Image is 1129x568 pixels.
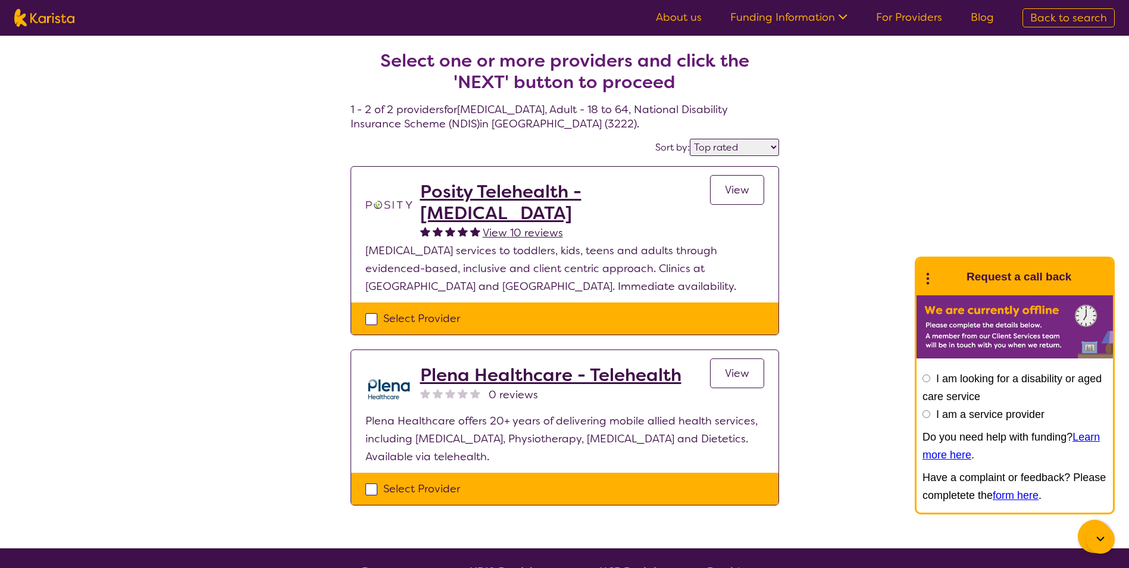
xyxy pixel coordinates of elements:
[445,226,455,236] img: fullstar
[458,388,468,398] img: nonereviewstar
[483,226,563,240] span: View 10 reviews
[1022,8,1115,27] a: Back to search
[365,364,413,412] img: qwv9egg5taowukv2xnze.png
[656,10,702,24] a: About us
[936,408,1044,420] label: I am a service provider
[420,364,681,386] a: Plena Healthcare - Telehealth
[1030,11,1107,25] span: Back to search
[458,226,468,236] img: fullstar
[420,181,710,224] a: Posity Telehealth - [MEDICAL_DATA]
[365,242,764,295] p: [MEDICAL_DATA] services to toddlers, kids, teens and adults through evidenced-based, inclusive an...
[470,388,480,398] img: nonereviewstar
[971,10,994,24] a: Blog
[710,175,764,205] a: View
[445,388,455,398] img: nonereviewstar
[483,224,563,242] a: View 10 reviews
[1078,520,1111,553] button: Channel Menu
[922,373,1102,402] label: I am looking for a disability or aged care service
[936,265,959,289] img: Karista
[710,358,764,388] a: View
[351,21,779,131] h4: 1 - 2 of 2 providers for [MEDICAL_DATA] , Adult - 18 to 64 , National Disability Insurance Scheme...
[922,469,1107,504] p: Have a complaint or feedback? Please completete the .
[470,226,480,236] img: fullstar
[365,412,764,466] p: Plena Healthcare offers 20+ years of delivering mobile allied health services, including [MEDICAL...
[917,295,1113,358] img: Karista offline chat form to request call back
[365,50,765,93] h2: Select one or more providers and click the 'NEXT' button to proceed
[433,388,443,398] img: nonereviewstar
[730,10,847,24] a: Funding Information
[655,141,690,154] label: Sort by:
[489,386,538,404] span: 0 reviews
[420,226,430,236] img: fullstar
[967,268,1071,286] h1: Request a call back
[14,9,74,27] img: Karista logo
[922,428,1107,464] p: Do you need help with funding? .
[365,181,413,229] img: t1bslo80pcylnzwjhndq.png
[725,183,749,197] span: View
[876,10,942,24] a: For Providers
[420,388,430,398] img: nonereviewstar
[993,489,1039,501] a: form here
[725,366,749,380] span: View
[433,226,443,236] img: fullstar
